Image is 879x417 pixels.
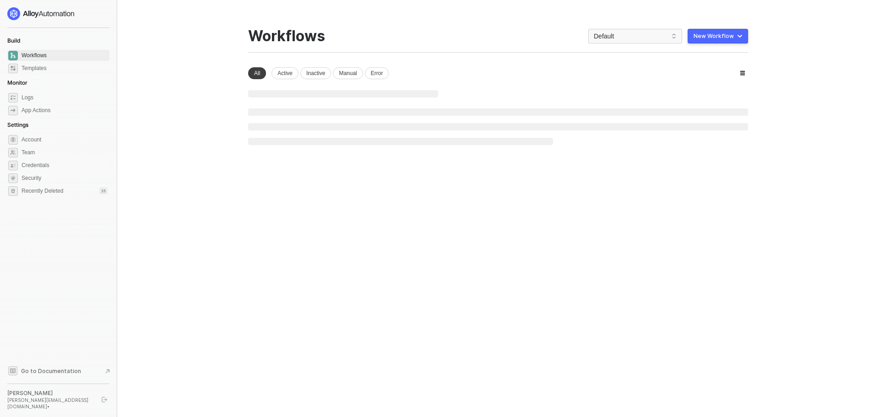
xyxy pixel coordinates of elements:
[22,160,108,171] span: Credentials
[22,92,108,103] span: Logs
[8,93,18,103] span: icon-logs
[8,161,18,170] span: credentials
[8,51,18,60] span: dashboard
[8,186,18,196] span: settings
[22,134,108,145] span: Account
[7,121,28,128] span: Settings
[8,148,18,157] span: team
[22,187,63,195] span: Recently Deleted
[7,37,20,44] span: Build
[22,147,108,158] span: Team
[7,397,93,410] div: [PERSON_NAME][EMAIL_ADDRESS][DOMAIN_NAME] •
[7,7,109,20] a: logo
[8,135,18,145] span: settings
[7,79,27,86] span: Monitor
[21,367,81,375] span: Go to Documentation
[102,397,107,402] span: logout
[248,67,266,79] div: All
[248,27,325,45] div: Workflows
[8,173,18,183] span: security
[365,67,389,79] div: Error
[300,67,331,79] div: Inactive
[22,50,108,61] span: Workflows
[22,63,108,74] span: Templates
[271,67,298,79] div: Active
[22,173,108,184] span: Security
[99,187,108,195] div: 15
[8,64,18,73] span: marketplace
[594,29,677,43] span: Default
[333,67,363,79] div: Manual
[103,367,112,376] span: document-arrow
[7,390,93,397] div: [PERSON_NAME]
[7,365,110,376] a: Knowledge Base
[7,7,75,20] img: logo
[688,29,748,43] button: New Workflow
[8,106,18,115] span: icon-app-actions
[8,366,17,375] span: documentation
[22,107,50,114] div: App Actions
[694,32,734,40] div: New Workflow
